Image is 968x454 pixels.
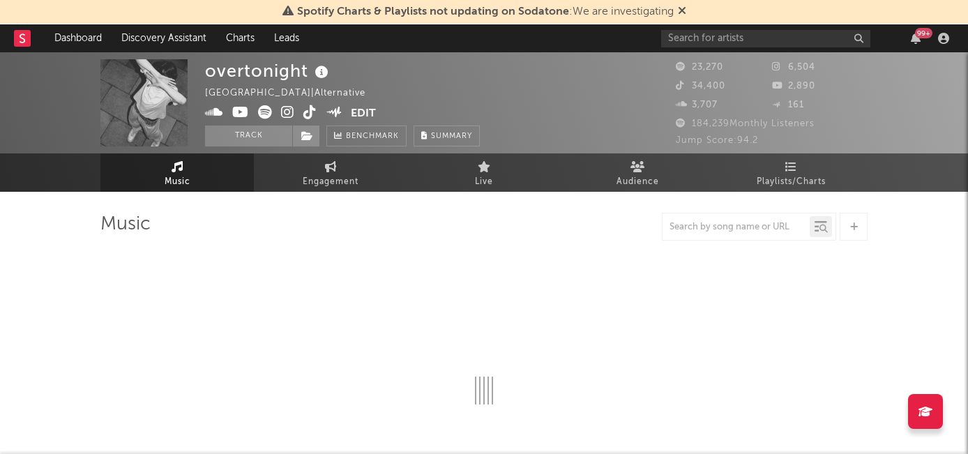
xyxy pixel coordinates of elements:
[676,82,725,91] span: 34,400
[112,24,216,52] a: Discovery Assistant
[714,153,868,192] a: Playlists/Charts
[254,153,407,192] a: Engagement
[205,59,332,82] div: overtonight
[431,133,472,140] span: Summary
[297,6,569,17] span: Spotify Charts & Playlists not updating on Sodatone
[661,30,870,47] input: Search for artists
[678,6,686,17] span: Dismiss
[303,174,358,190] span: Engagement
[676,119,815,128] span: 184,239 Monthly Listeners
[676,63,723,72] span: 23,270
[617,174,659,190] span: Audience
[297,6,674,17] span: : We are investigating
[326,126,407,146] a: Benchmark
[911,33,921,44] button: 99+
[772,63,815,72] span: 6,504
[100,153,254,192] a: Music
[407,153,561,192] a: Live
[414,126,480,146] button: Summary
[676,100,718,109] span: 3,707
[351,105,376,123] button: Edit
[757,174,826,190] span: Playlists/Charts
[561,153,714,192] a: Audience
[346,128,399,145] span: Benchmark
[772,100,804,109] span: 161
[676,136,758,145] span: Jump Score: 94.2
[205,126,292,146] button: Track
[663,222,810,233] input: Search by song name or URL
[772,82,815,91] span: 2,890
[264,24,309,52] a: Leads
[216,24,264,52] a: Charts
[475,174,493,190] span: Live
[45,24,112,52] a: Dashboard
[205,85,381,102] div: [GEOGRAPHIC_DATA] | Alternative
[915,28,932,38] div: 99 +
[165,174,190,190] span: Music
